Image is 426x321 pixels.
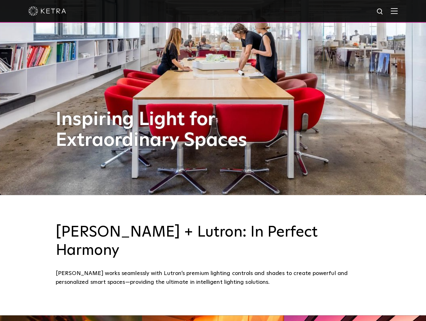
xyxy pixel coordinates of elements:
div: [PERSON_NAME] works seamlessly with Lutron’s premium lighting controls and shades to create power... [56,269,371,287]
img: ketra-logo-2019-white [28,6,66,16]
img: Hamburger%20Nav.svg [391,8,398,14]
h1: Inspiring Light for Extraordinary Spaces [56,109,260,151]
h3: [PERSON_NAME] + Lutron: In Perfect Harmony [56,223,371,260]
img: search icon [376,8,384,16]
